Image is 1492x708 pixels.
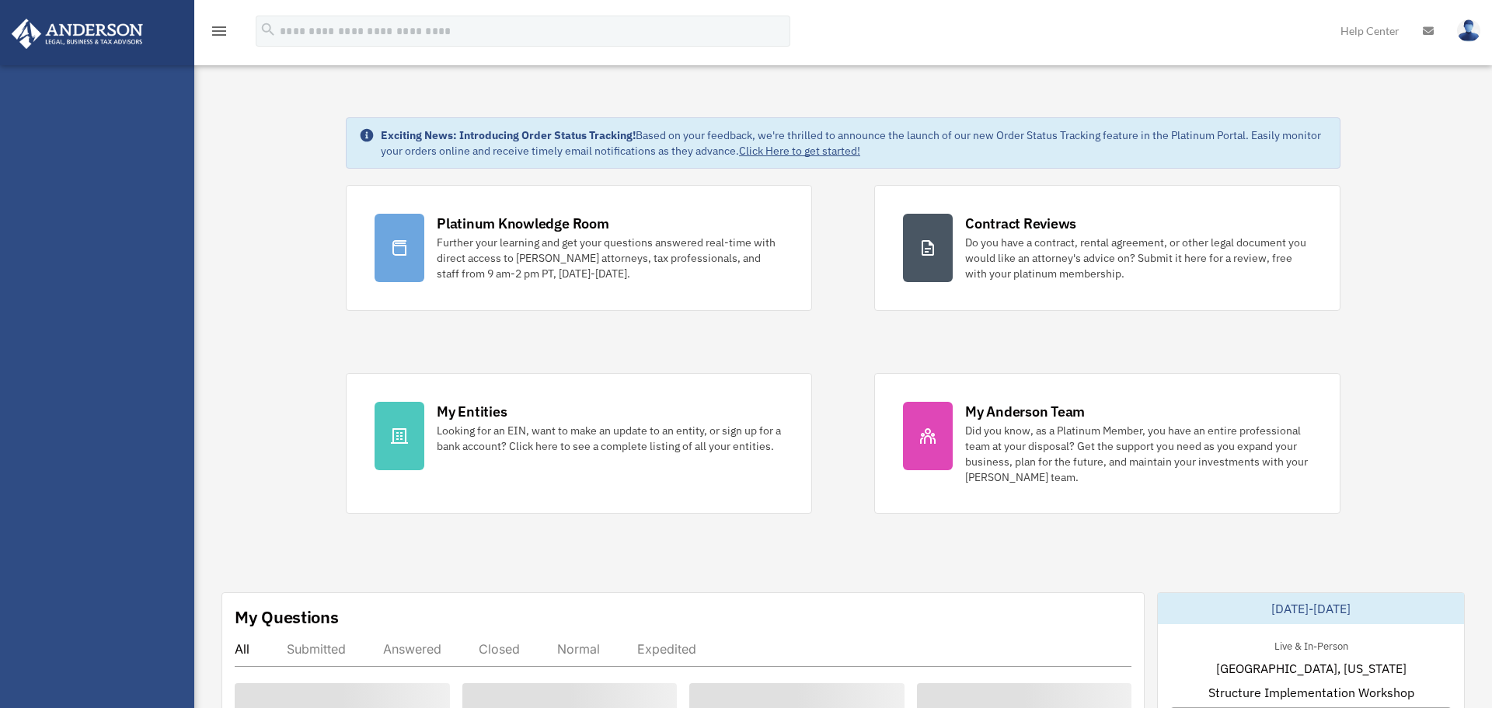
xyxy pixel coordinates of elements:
[557,641,600,657] div: Normal
[346,373,812,514] a: My Entities Looking for an EIN, want to make an update to an entity, or sign up for a bank accoun...
[874,185,1340,311] a: Contract Reviews Do you have a contract, rental agreement, or other legal document you would like...
[383,641,441,657] div: Answered
[437,423,783,454] div: Looking for an EIN, want to make an update to an entity, or sign up for a bank account? Click her...
[437,235,783,281] div: Further your learning and get your questions answered real-time with direct access to [PERSON_NAM...
[210,27,228,40] a: menu
[381,128,636,142] strong: Exciting News: Introducing Order Status Tracking!
[1158,593,1464,624] div: [DATE]-[DATE]
[739,144,860,158] a: Click Here to get started!
[437,214,609,233] div: Platinum Knowledge Room
[210,22,228,40] i: menu
[1216,659,1407,678] span: [GEOGRAPHIC_DATA], [US_STATE]
[479,641,520,657] div: Closed
[965,214,1076,233] div: Contract Reviews
[235,605,339,629] div: My Questions
[637,641,696,657] div: Expedited
[965,402,1085,421] div: My Anderson Team
[287,641,346,657] div: Submitted
[1262,637,1361,653] div: Live & In-Person
[1208,683,1414,702] span: Structure Implementation Workshop
[260,21,277,38] i: search
[874,373,1340,514] a: My Anderson Team Did you know, as a Platinum Member, you have an entire professional team at your...
[381,127,1327,159] div: Based on your feedback, we're thrilled to announce the launch of our new Order Status Tracking fe...
[965,423,1312,485] div: Did you know, as a Platinum Member, you have an entire professional team at your disposal? Get th...
[346,185,812,311] a: Platinum Knowledge Room Further your learning and get your questions answered real-time with dire...
[437,402,507,421] div: My Entities
[7,19,148,49] img: Anderson Advisors Platinum Portal
[1457,19,1480,42] img: User Pic
[235,641,249,657] div: All
[965,235,1312,281] div: Do you have a contract, rental agreement, or other legal document you would like an attorney's ad...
